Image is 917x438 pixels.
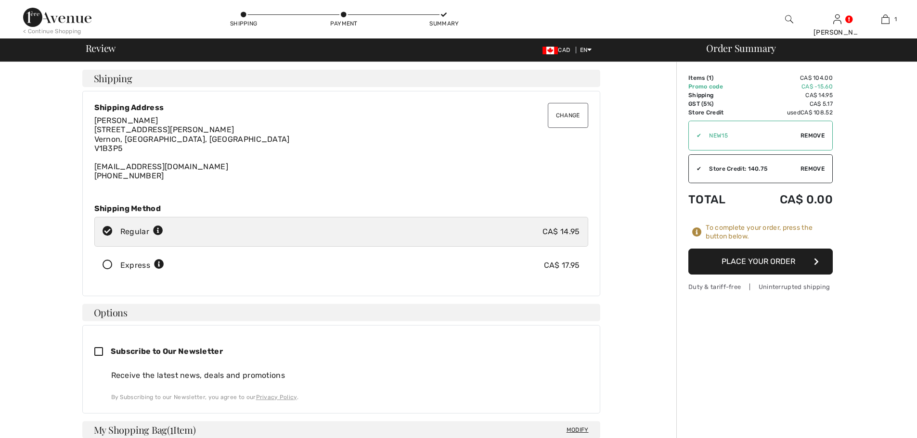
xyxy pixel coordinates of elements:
div: ✔ [689,131,701,140]
div: Duty & tariff-free | Uninterrupted shipping [688,282,833,291]
td: Total [688,183,748,216]
img: Canadian Dollar [542,47,558,54]
span: EN [580,47,592,53]
div: Shipping Address [94,103,588,112]
td: CA$ 0.00 [748,183,833,216]
span: ( Item) [167,423,195,436]
td: Store Credit [688,108,748,117]
td: CA$ 14.95 [748,91,833,100]
span: Review [86,43,116,53]
div: ✔ [689,164,701,173]
td: CA$ 104.00 [748,74,833,82]
span: [STREET_ADDRESS][PERSON_NAME] Vernon, [GEOGRAPHIC_DATA], [GEOGRAPHIC_DATA] V1B3P5 [94,125,290,152]
span: CAD [542,47,574,53]
td: CA$ 5.17 [748,100,833,108]
div: Receive the latest news, deals and promotions [111,370,588,381]
img: 1ère Avenue [23,8,91,27]
div: Summary [429,19,458,28]
div: [PERSON_NAME] [814,27,861,38]
div: Store Credit: 140.75 [701,164,801,173]
span: 1 [894,15,897,24]
div: Regular [120,226,163,238]
span: Subscribe to Our Newsletter [111,347,223,356]
span: Shipping [94,74,132,83]
span: 1 [170,423,173,435]
div: To complete your order, press the button below. [706,224,833,241]
button: Place Your Order [688,249,833,275]
td: Shipping [688,91,748,100]
a: Privacy Policy [256,394,297,400]
div: < Continue Shopping [23,27,81,36]
span: 1 [709,75,711,81]
button: Change [548,103,588,128]
div: By Subscribing to our Newsletter, you agree to our . [111,393,588,401]
td: Promo code [688,82,748,91]
span: Remove [801,131,825,140]
input: Promo code [701,121,801,150]
span: Remove [801,164,825,173]
div: Payment [329,19,358,28]
div: Shipping Method [94,204,588,213]
td: used [748,108,833,117]
img: search the website [785,13,793,25]
td: GST (5%) [688,100,748,108]
img: My Info [833,13,841,25]
td: CA$ -15.60 [748,82,833,91]
div: Express [120,260,164,271]
span: Modify [567,425,589,435]
div: CA$ 14.95 [542,226,580,238]
span: [PERSON_NAME] [94,116,158,125]
a: 1 [862,13,909,25]
div: Order Summary [695,43,911,53]
div: CA$ 17.95 [544,260,580,271]
td: Items ( ) [688,74,748,82]
div: Shipping [229,19,258,28]
img: My Bag [881,13,890,25]
a: Sign In [833,14,841,24]
span: CA$ 108.52 [801,109,833,116]
h4: Options [82,304,600,321]
div: [EMAIL_ADDRESS][DOMAIN_NAME] [PHONE_NUMBER] [94,116,588,180]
